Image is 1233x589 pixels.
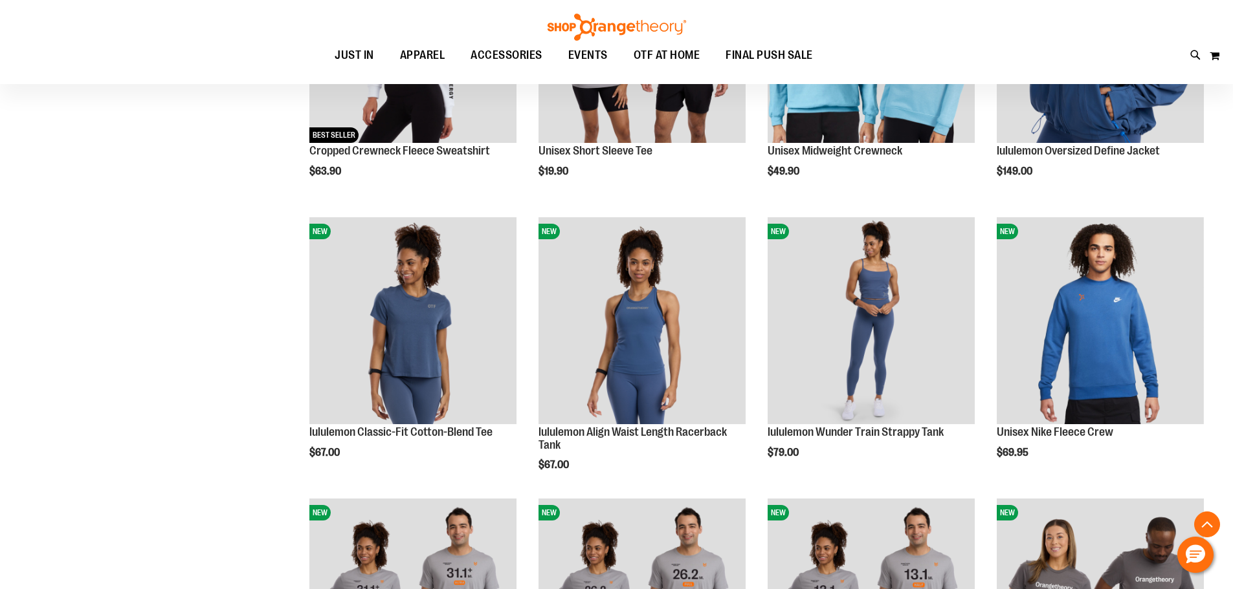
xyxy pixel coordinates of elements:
div: product [990,211,1210,491]
button: Back To Top [1194,511,1220,537]
span: OTF AT HOME [634,41,700,70]
a: Unisex Short Sleeve Tee [539,144,652,157]
span: $49.90 [768,166,801,177]
div: product [303,211,523,491]
a: JUST IN [322,41,387,70]
a: APPAREL [387,41,458,70]
span: NEW [309,224,331,239]
span: $79.00 [768,447,801,458]
a: FINAL PUSH SALE [713,41,826,70]
span: $67.00 [309,447,342,458]
span: $149.00 [997,166,1034,177]
span: ACCESSORIES [471,41,542,70]
a: EVENTS [555,41,621,70]
a: lululemon Classic-Fit Cotton-Blend TeeNEW [309,217,517,426]
a: Unisex Nike Fleece CrewNEW [997,217,1204,426]
img: Shop Orangetheory [546,14,688,41]
img: lululemon Classic-Fit Cotton-Blend Tee [309,217,517,424]
span: NEW [539,505,560,520]
a: Unisex Nike Fleece Crew [997,425,1113,438]
span: APPAREL [400,41,445,70]
span: BEST SELLER [309,127,359,143]
span: NEW [997,505,1018,520]
span: EVENTS [568,41,608,70]
span: $19.90 [539,166,570,177]
a: lululemon Align Waist Length Racerback Tank [539,425,727,451]
a: OTF AT HOME [621,41,713,70]
a: lululemon Oversized Define Jacket [997,144,1160,157]
a: lululemon Wunder Train Strappy TankNEW [768,217,975,426]
span: JUST IN [335,41,374,70]
img: lululemon Wunder Train Strappy Tank [768,217,975,424]
span: NEW [997,224,1018,239]
span: $63.90 [309,166,343,177]
img: lululemon Align Waist Length Racerback Tank [539,217,746,424]
span: $69.95 [997,447,1030,458]
a: Cropped Crewneck Fleece Sweatshirt [309,144,490,157]
span: $67.00 [539,459,571,471]
span: NEW [768,224,789,239]
span: NEW [539,224,560,239]
span: NEW [768,505,789,520]
button: Hello, have a question? Let’s chat. [1177,537,1214,573]
img: Unisex Nike Fleece Crew [997,217,1204,424]
a: lululemon Align Waist Length Racerback TankNEW [539,217,746,426]
a: ACCESSORIES [458,41,555,70]
a: Unisex Midweight Crewneck [768,144,902,157]
a: lululemon Classic-Fit Cotton-Blend Tee [309,425,493,438]
span: FINAL PUSH SALE [726,41,813,70]
div: product [532,211,752,504]
div: product [761,211,981,491]
span: NEW [309,505,331,520]
a: lululemon Wunder Train Strappy Tank [768,425,944,438]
